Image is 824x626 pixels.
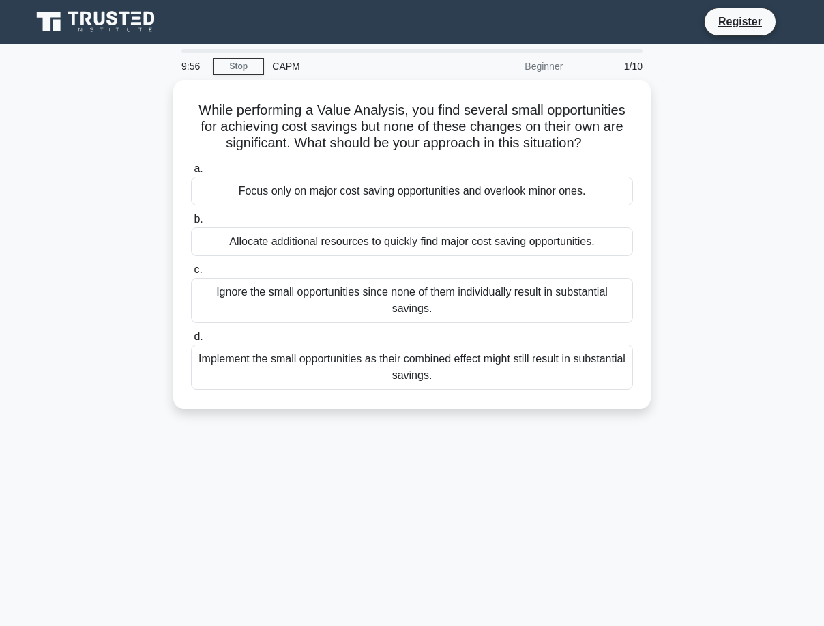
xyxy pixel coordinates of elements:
span: a. [194,162,203,174]
div: Allocate additional resources to quickly find major cost saving opportunities. [191,227,633,256]
div: CAPM [264,53,452,80]
span: d. [194,330,203,342]
a: Stop [213,58,264,75]
div: Ignore the small opportunities since none of them individually result in substantial savings. [191,278,633,323]
div: 1/10 [571,53,651,80]
a: Register [710,13,770,30]
span: b. [194,213,203,225]
div: Implement the small opportunities as their combined effect might still result in substantial savi... [191,345,633,390]
div: Focus only on major cost saving opportunities and overlook minor ones. [191,177,633,205]
div: 9:56 [173,53,213,80]
span: c. [194,264,202,275]
h5: While performing a Value Analysis, you find several small opportunities for achieving cost saving... [190,102,634,152]
div: Beginner [452,53,571,80]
